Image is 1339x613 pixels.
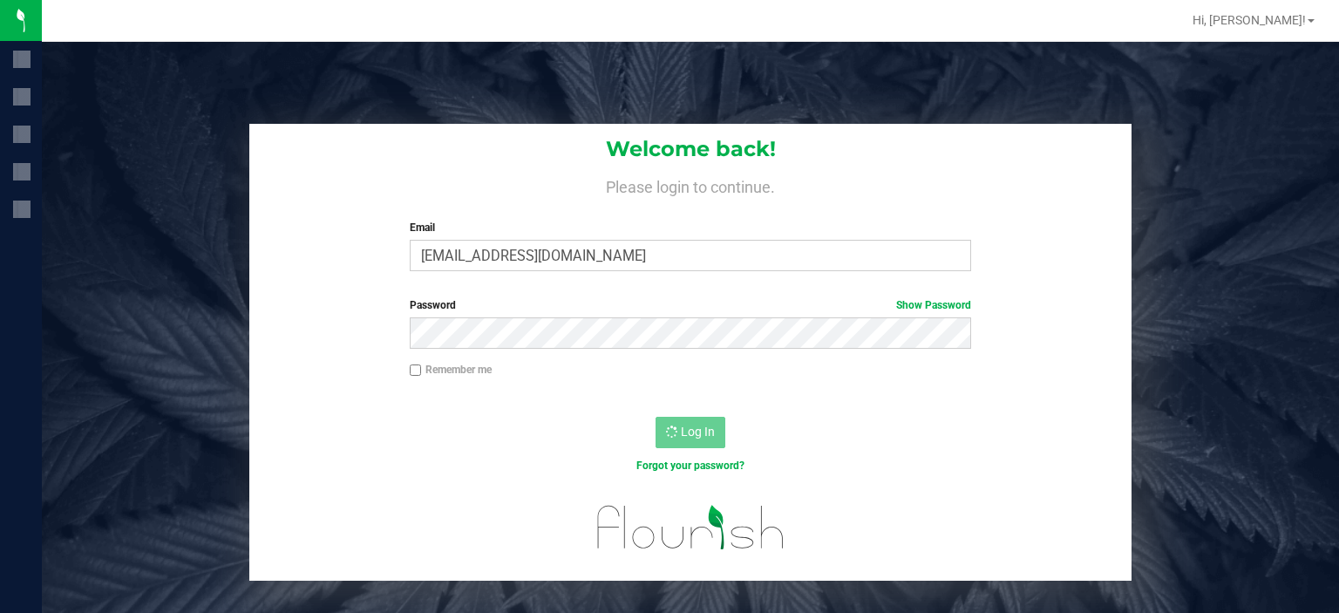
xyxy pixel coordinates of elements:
img: flourish_logo.svg [581,492,801,562]
label: Email [410,220,972,235]
span: Hi, [PERSON_NAME]! [1193,13,1306,27]
span: Log In [681,425,715,439]
label: Remember me [410,362,492,378]
a: Show Password [896,299,971,311]
button: Log In [656,417,725,448]
h4: Please login to continue. [249,174,1132,195]
h1: Welcome back! [249,138,1132,160]
input: Remember me [410,364,422,377]
span: Password [410,299,456,311]
a: Forgot your password? [636,460,744,472]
